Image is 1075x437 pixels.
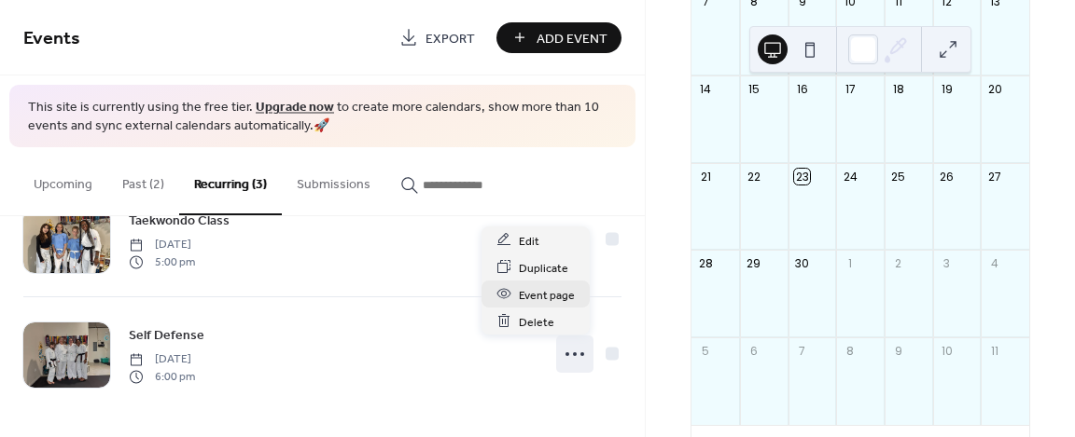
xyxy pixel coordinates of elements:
div: 10 [939,344,955,360]
span: [DATE] [129,237,195,253]
a: Self Defense [129,324,204,346]
span: 6:00 pm [129,368,195,385]
span: 5:00 pm [129,253,195,270]
span: Taekwondo Class [129,212,230,231]
a: Upgrade now [256,95,334,120]
div: 27 [987,169,1003,184]
div: 24 [843,169,859,184]
div: 19 [939,81,955,97]
span: Delete [519,312,554,332]
span: Add Event [537,29,607,48]
span: Duplicate [519,258,568,278]
div: 29 [746,256,761,272]
div: 25 [890,169,906,184]
div: 20 [987,81,1003,97]
div: 30 [794,256,810,272]
button: Submissions [282,147,385,213]
a: Export [385,22,489,53]
div: 26 [939,169,955,184]
div: 2 [890,256,906,272]
span: Event page [519,285,575,305]
div: 7 [794,344,810,360]
button: Upcoming [19,147,107,213]
span: Edit [519,231,539,251]
div: 14 [698,81,714,97]
span: Events [23,20,80,57]
div: 9 [890,344,906,360]
div: 1 [843,256,859,272]
div: 23 [794,169,810,184]
span: This site is currently using the free tier. to create more calendars, show more than 10 events an... [28,99,617,135]
div: 22 [746,169,761,184]
div: 15 [746,81,761,97]
div: 17 [843,81,859,97]
div: 11 [987,344,1003,360]
button: Recurring (3) [179,147,282,215]
div: 28 [698,256,714,272]
span: [DATE] [129,351,195,368]
a: Taekwondo Class [129,210,230,231]
div: 21 [698,169,714,184]
div: 5 [698,344,714,360]
div: 18 [890,81,906,97]
div: 16 [794,81,810,97]
button: Add Event [496,22,621,53]
span: Export [426,29,475,48]
span: Self Defense [129,326,204,346]
div: 6 [746,344,761,360]
div: 3 [939,256,955,272]
div: 4 [987,256,1003,272]
button: Past (2) [107,147,179,213]
div: 8 [843,344,859,360]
